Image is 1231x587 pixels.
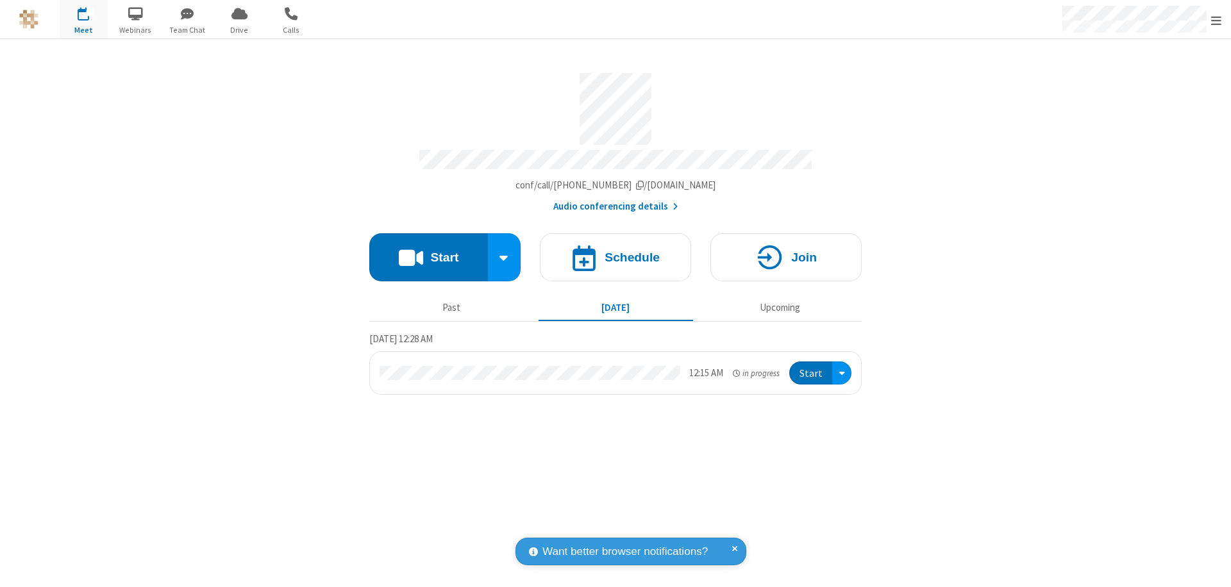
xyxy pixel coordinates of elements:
[215,24,264,36] span: Drive
[488,233,521,281] div: Start conference options
[703,295,857,320] button: Upcoming
[267,24,315,36] span: Calls
[515,178,716,193] button: Copy my meeting room linkCopy my meeting room link
[430,251,458,263] h4: Start
[369,333,433,345] span: [DATE] 12:28 AM
[553,199,678,214] button: Audio conferencing details
[539,295,693,320] button: [DATE]
[689,366,723,381] div: 12:15 AM
[87,7,95,17] div: 1
[710,233,862,281] button: Join
[374,295,529,320] button: Past
[369,233,488,281] button: Start
[19,10,38,29] img: QA Selenium DO NOT DELETE OR CHANGE
[163,24,212,36] span: Team Chat
[733,367,780,379] em: in progress
[789,361,832,385] button: Start
[60,24,108,36] span: Meet
[791,251,817,263] h4: Join
[540,233,691,281] button: Schedule
[605,251,660,263] h4: Schedule
[369,331,862,395] section: Today's Meetings
[515,179,716,191] span: Copy my meeting room link
[112,24,160,36] span: Webinars
[369,63,862,214] section: Account details
[832,361,851,385] div: Open menu
[542,543,708,560] span: Want better browser notifications?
